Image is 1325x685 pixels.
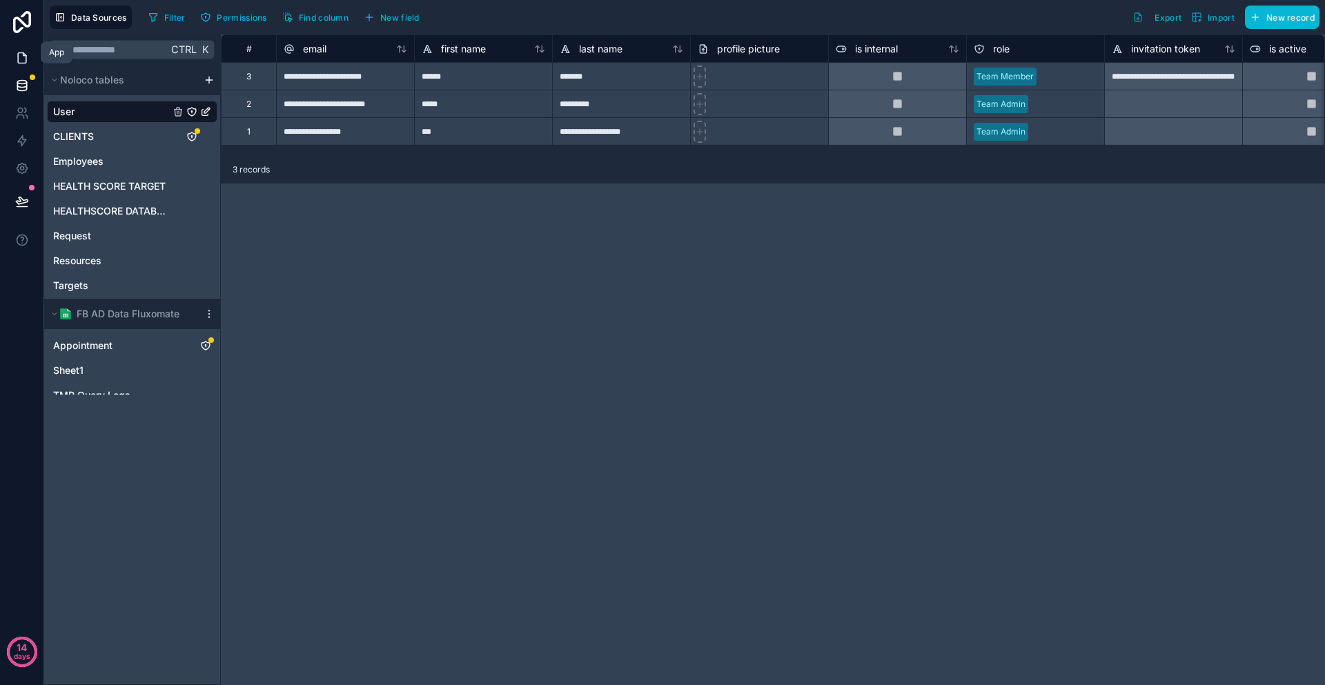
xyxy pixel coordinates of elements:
[1208,12,1235,23] span: Import
[1131,42,1200,56] span: invitation token
[441,42,486,56] span: first name
[993,42,1010,56] span: role
[1269,42,1306,56] span: is active
[232,43,266,54] div: #
[246,71,251,82] div: 3
[50,6,132,29] button: Data Sources
[1128,6,1186,29] button: Export
[303,42,326,56] span: email
[976,70,1034,83] div: Team Member
[277,7,353,28] button: Find column
[1245,6,1319,29] button: New record
[855,42,898,56] span: is internal
[17,641,27,655] p: 14
[71,12,127,23] span: Data Sources
[49,47,64,58] div: App
[195,7,277,28] a: Permissions
[717,42,780,56] span: profile picture
[359,7,424,28] button: New field
[14,646,30,666] p: days
[579,42,622,56] span: last name
[195,7,271,28] button: Permissions
[1266,12,1315,23] span: New record
[217,12,266,23] span: Permissions
[200,45,210,54] span: K
[246,99,251,110] div: 2
[247,126,251,137] div: 1
[976,126,1025,138] div: Team Admin
[233,164,270,175] span: 3 records
[170,41,198,58] span: Ctrl
[299,12,349,23] span: Find column
[143,7,190,28] button: Filter
[380,12,420,23] span: New field
[1239,6,1319,29] a: New record
[1186,6,1239,29] button: Import
[976,98,1025,110] div: Team Admin
[164,12,186,23] span: Filter
[1155,12,1181,23] span: Export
